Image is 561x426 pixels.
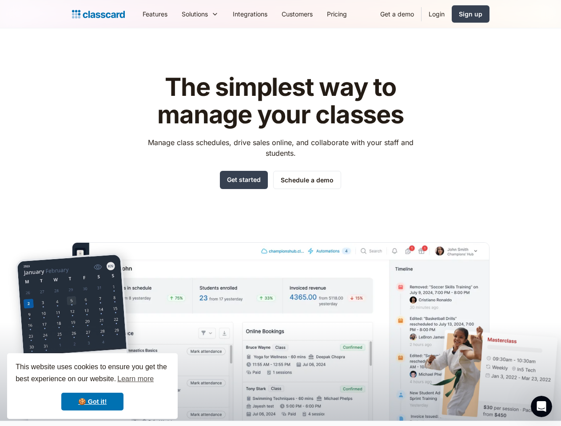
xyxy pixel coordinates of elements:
a: Integrations [226,4,275,24]
div: Solutions [175,4,226,24]
iframe: Intercom live chat [531,396,552,417]
a: home [72,8,125,20]
a: Get a demo [373,4,421,24]
p: Manage class schedules, drive sales online, and collaborate with your staff and students. [139,137,422,158]
div: cookieconsent [7,353,178,419]
span: This website uses cookies to ensure you get the best experience on our website. [16,362,169,386]
a: Login [422,4,452,24]
div: Sign up [459,9,482,19]
a: dismiss cookie message [61,393,123,410]
a: Schedule a demo [273,171,341,189]
a: Features [135,4,175,24]
h1: The simplest way to manage your classes [139,74,422,128]
a: Pricing [320,4,354,24]
a: Sign up [452,5,489,23]
a: Get started [220,171,268,189]
a: learn more about cookies [116,372,155,386]
div: Solutions [182,9,208,19]
a: Customers [275,4,320,24]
